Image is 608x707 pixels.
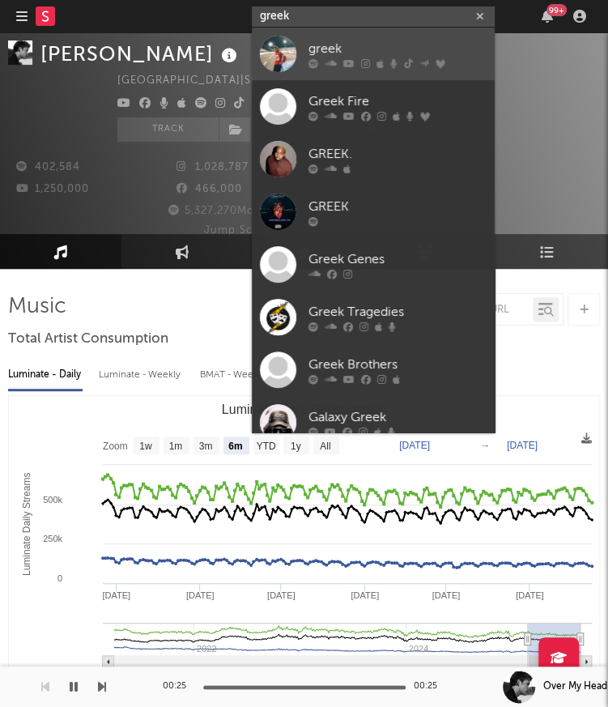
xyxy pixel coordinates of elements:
[102,590,130,600] text: [DATE]
[252,6,495,27] input: Search for artists
[176,162,249,172] span: 1,028,787
[257,441,276,452] text: YTD
[204,225,299,236] span: Jump Score: 75.0
[186,590,215,600] text: [DATE]
[291,441,301,452] text: 1y
[57,573,62,583] text: 0
[399,440,430,451] text: [DATE]
[43,495,62,505] text: 500k
[308,302,487,322] div: Greek Tragedies
[139,441,152,452] text: 1w
[169,441,183,452] text: 1m
[308,144,487,164] div: GREEK.
[543,679,607,694] div: Over My Head
[414,677,446,696] div: 00:25
[8,361,83,389] div: Luminate - Daily
[103,441,128,452] text: Zoom
[199,441,213,452] text: 3m
[308,39,487,58] div: greek
[320,441,330,452] text: All
[308,407,487,427] div: Galaxy Greek
[252,238,495,291] a: Greek Genes
[16,184,89,194] span: 1,250,000
[542,10,553,23] button: 99+
[16,162,80,172] span: 402,584
[267,590,295,600] text: [DATE]
[176,184,242,194] span: 466,000
[432,590,460,600] text: [DATE]
[308,92,487,111] div: Greek Fire
[99,361,184,389] div: Luminate - Weekly
[351,590,379,600] text: [DATE]
[252,80,495,133] a: Greek Fire
[43,534,62,543] text: 250k
[166,206,336,216] span: 5,327,270 Monthly Listeners
[117,117,219,142] button: Track
[228,441,242,452] text: 6m
[507,440,538,451] text: [DATE]
[21,472,32,575] text: Luminate Daily Streams
[222,402,388,416] text: Luminate Daily Consumption
[8,330,168,349] span: Total Artist Consumption
[252,396,495,449] a: Galaxy Greek
[252,28,495,80] a: greek
[117,71,364,91] div: [GEOGRAPHIC_DATA] | Singer/Songwriter
[252,133,495,185] a: GREEK.
[308,249,487,269] div: Greek Genes
[546,4,567,16] div: 99 +
[308,197,487,216] div: GREEK
[308,355,487,374] div: Greek Brothers
[163,677,195,696] div: 00:25
[252,291,495,343] a: Greek Tragedies
[252,343,495,396] a: Greek Brothers
[516,590,544,600] text: [DATE]
[480,440,490,451] text: →
[200,361,269,389] div: BMAT - Weekly
[252,185,495,238] a: GREEK
[40,40,241,67] div: [PERSON_NAME]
